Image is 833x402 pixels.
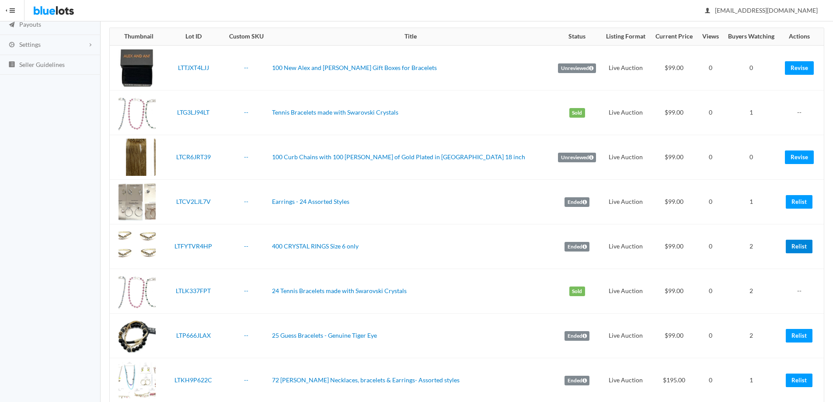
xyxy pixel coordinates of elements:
[651,180,698,224] td: $99.00
[7,41,16,49] ion-icon: cog
[176,332,211,339] a: LTP666JLAX
[244,153,248,161] a: --
[785,61,814,75] a: Revise
[19,41,41,48] span: Settings
[698,314,723,358] td: 0
[244,376,248,384] a: --
[698,224,723,269] td: 0
[565,197,589,207] label: Ended
[244,287,248,294] a: --
[601,135,651,180] td: Live Auction
[272,287,407,294] a: 24 Tennis Bracelets made with Swarovski Crystals
[110,28,163,45] th: Thumbnail
[780,91,824,135] td: --
[163,28,224,45] th: Lot ID
[785,150,814,164] a: Revise
[651,28,698,45] th: Current Price
[601,314,651,358] td: Live Auction
[176,198,211,205] a: LTCV2LJL7V
[19,61,65,68] span: Seller Guidelines
[7,61,16,69] ion-icon: list box
[176,287,211,294] a: LTLK337FPT
[601,224,651,269] td: Live Auction
[224,28,268,45] th: Custom SKU
[698,269,723,314] td: 0
[786,195,812,209] a: Relist
[601,45,651,91] td: Live Auction
[723,135,780,180] td: 0
[272,242,359,250] a: 400 CRYSTAL RINGS Size 6 only
[244,242,248,250] a: --
[7,21,16,29] ion-icon: paper plane
[569,287,585,296] label: Sold
[178,64,209,71] a: LTTJXT4LJJ
[565,376,589,385] label: Ended
[558,63,596,73] label: Unreviewed
[244,108,248,116] a: --
[723,91,780,135] td: 1
[553,28,601,45] th: Status
[780,28,824,45] th: Actions
[651,91,698,135] td: $99.00
[272,153,525,161] a: 100 Curb Chains with 100 [PERSON_NAME] of Gold Plated in [GEOGRAPHIC_DATA] 18 inch
[698,28,723,45] th: Views
[786,374,812,387] a: Relist
[601,91,651,135] td: Live Auction
[698,180,723,224] td: 0
[698,91,723,135] td: 0
[698,135,723,180] td: 0
[272,332,377,339] a: 25 Guess Bracelets - Genuine Tiger Eye
[569,108,585,118] label: Sold
[723,180,780,224] td: 1
[780,269,824,314] td: --
[558,153,596,162] label: Unreviewed
[244,198,248,205] a: --
[19,21,41,28] span: Payouts
[174,242,212,250] a: LTFYTVR4HP
[565,242,589,252] label: Ended
[272,108,398,116] a: Tennis Bracelets made with Swarovski Crystals
[723,45,780,91] td: 0
[651,224,698,269] td: $99.00
[177,108,209,116] a: LTG3LJ94LT
[786,240,812,253] a: Relist
[705,7,818,14] span: [EMAIL_ADDRESS][DOMAIN_NAME]
[723,28,780,45] th: Buyers Watching
[723,224,780,269] td: 2
[601,28,651,45] th: Listing Format
[176,153,211,161] a: LTCR6JRT39
[723,314,780,358] td: 2
[698,45,723,91] td: 0
[272,376,460,384] a: 72 [PERSON_NAME] Necklaces, bracelets & Earrings- Assorted styles
[272,198,349,205] a: Earrings - 24 Assorted Styles
[272,64,437,71] a: 100 New Alex and [PERSON_NAME] Gift Boxes for Bracelets
[601,180,651,224] td: Live Auction
[565,331,589,341] label: Ended
[651,45,698,91] td: $99.00
[723,269,780,314] td: 2
[703,7,712,15] ion-icon: person
[244,332,248,339] a: --
[651,314,698,358] td: $99.00
[268,28,553,45] th: Title
[601,269,651,314] td: Live Auction
[786,329,812,343] a: Relist
[651,135,698,180] td: $99.00
[244,64,248,71] a: --
[174,376,212,384] a: LTKH9P622C
[651,269,698,314] td: $99.00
